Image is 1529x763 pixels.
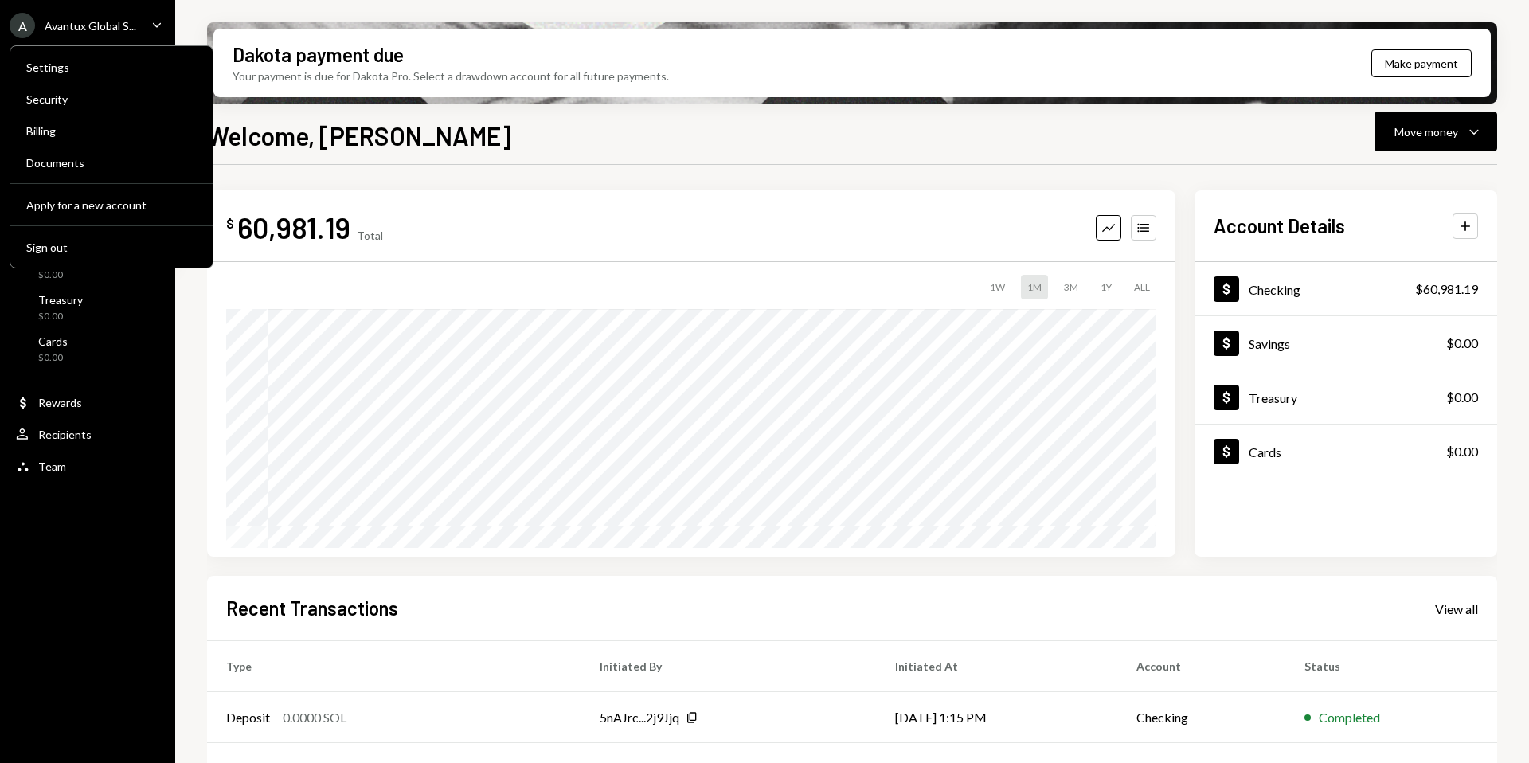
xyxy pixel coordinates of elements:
[38,351,68,365] div: $0.00
[876,641,1118,692] th: Initiated At
[1117,692,1285,743] td: Checking
[1446,334,1478,353] div: $0.00
[1415,280,1478,299] div: $60,981.19
[1128,275,1156,299] div: ALL
[17,84,206,113] a: Security
[17,191,206,220] button: Apply for a new account
[17,233,206,262] button: Sign out
[17,53,206,81] a: Settings
[38,310,83,323] div: $0.00
[1446,388,1478,407] div: $0.00
[10,13,35,38] div: A
[1214,213,1345,239] h2: Account Details
[207,119,511,151] h1: Welcome, [PERSON_NAME]
[226,708,270,727] div: Deposit
[233,68,669,84] div: Your payment is due for Dakota Pro. Select a drawdown account for all future payments.
[1249,444,1281,460] div: Cards
[26,198,197,212] div: Apply for a new account
[1371,49,1472,77] button: Make payment
[226,216,234,232] div: $
[10,452,166,480] a: Team
[45,19,136,33] div: Avantux Global S...
[207,641,581,692] th: Type
[38,293,83,307] div: Treasury
[1249,390,1297,405] div: Treasury
[1021,275,1048,299] div: 1M
[357,229,383,242] div: Total
[10,420,166,448] a: Recipients
[38,396,82,409] div: Rewards
[1195,262,1497,315] a: Checking$60,981.19
[1058,275,1085,299] div: 3M
[10,288,166,327] a: Treasury$0.00
[10,330,166,368] a: Cards$0.00
[38,268,76,282] div: $0.00
[1435,600,1478,617] a: View all
[1375,112,1497,151] button: Move money
[876,692,1118,743] td: [DATE] 1:15 PM
[26,61,197,74] div: Settings
[1394,123,1458,140] div: Move money
[26,92,197,106] div: Security
[17,148,206,177] a: Documents
[26,156,197,170] div: Documents
[1195,370,1497,424] a: Treasury$0.00
[1117,641,1285,692] th: Account
[26,241,197,254] div: Sign out
[283,708,346,727] div: 0.0000 SOL
[233,41,404,68] div: Dakota payment due
[1195,425,1497,478] a: Cards$0.00
[38,460,66,473] div: Team
[1249,336,1290,351] div: Savings
[1446,442,1478,461] div: $0.00
[1435,601,1478,617] div: View all
[581,641,876,692] th: Initiated By
[17,116,206,145] a: Billing
[1285,641,1497,692] th: Status
[38,335,68,348] div: Cards
[237,209,350,245] div: 60,981.19
[1094,275,1118,299] div: 1Y
[600,708,679,727] div: 5nAJrc...2j9Jjq
[226,595,398,621] h2: Recent Transactions
[1195,316,1497,370] a: Savings$0.00
[983,275,1011,299] div: 1W
[1249,282,1300,297] div: Checking
[26,124,197,138] div: Billing
[1319,708,1380,727] div: Completed
[10,388,166,417] a: Rewards
[38,428,92,441] div: Recipients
